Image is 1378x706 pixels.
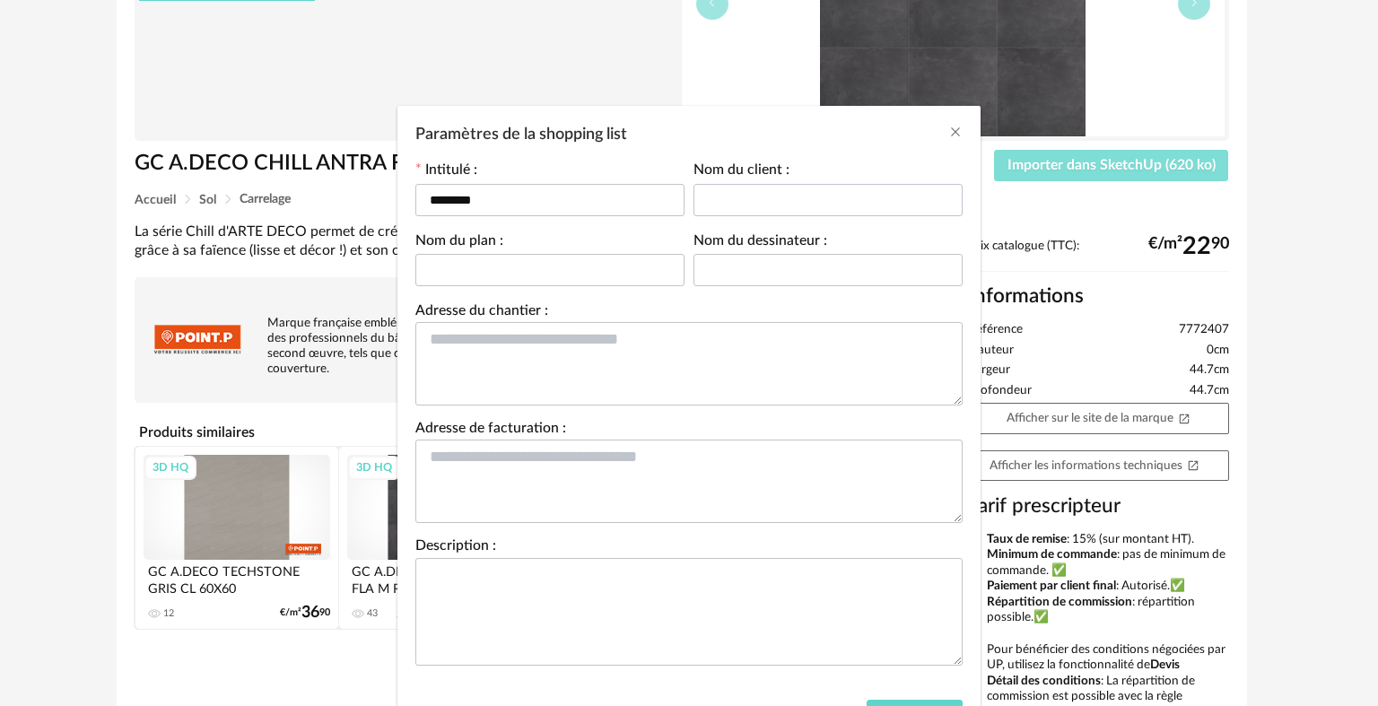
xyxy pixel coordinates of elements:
[415,234,503,252] label: Nom du plan :
[415,422,566,440] label: Adresse de facturation :
[415,163,477,181] label: Intitulé :
[693,234,827,252] label: Nom du dessinateur :
[415,539,496,557] label: Description :
[948,124,963,143] button: Close
[693,163,789,181] label: Nom du client :
[415,126,627,143] span: Paramètres de la shopping list
[415,304,548,322] label: Adresse du chantier :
